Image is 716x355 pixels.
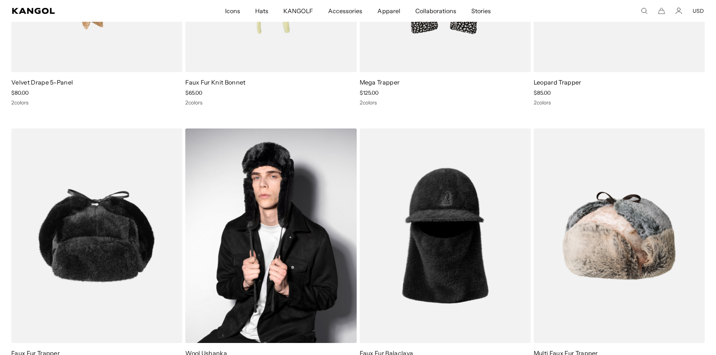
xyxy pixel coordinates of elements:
[360,99,531,106] div: 2 colors
[641,8,648,14] summary: Search here
[534,128,705,343] img: Multi Faux Fur Trapper
[693,8,704,14] button: USD
[658,8,665,14] button: Cart
[185,89,202,96] span: $65.00
[360,89,378,96] span: $125.00
[185,128,356,343] img: Wool Ushanka
[534,79,581,86] a: Leopard Trapper
[11,79,73,86] a: Velvet Drape 5-Panel
[534,89,551,96] span: $85.00
[360,128,531,343] img: Faux Fur Balaclava
[11,89,29,96] span: $80.00
[12,8,149,14] a: Kangol
[11,99,182,106] div: 2 colors
[360,79,400,86] a: Mega Trapper
[534,99,705,106] div: 2 colors
[185,99,356,106] div: 2 colors
[675,8,682,14] a: Account
[11,128,182,343] img: Faux Fur Trapper
[185,79,245,86] a: Faux Fur Knit Bonnet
